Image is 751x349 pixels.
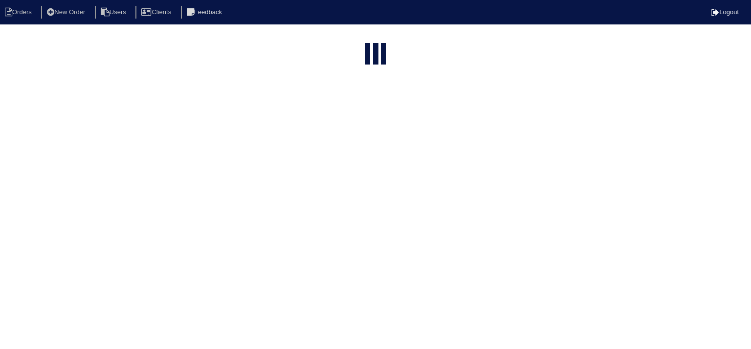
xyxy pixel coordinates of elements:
[373,43,378,66] div: loading...
[95,8,134,16] a: Users
[95,6,134,19] li: Users
[135,6,179,19] li: Clients
[711,8,739,16] a: Logout
[41,8,93,16] a: New Order
[41,6,93,19] li: New Order
[135,8,179,16] a: Clients
[181,6,230,19] li: Feedback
